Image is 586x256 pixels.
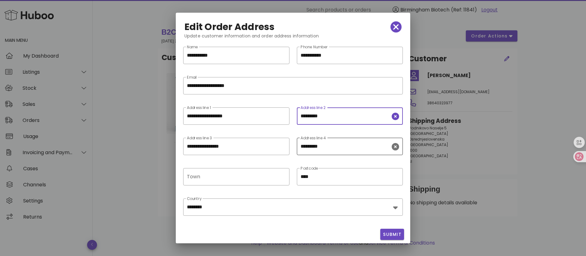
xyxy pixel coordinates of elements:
h2: Edit Order Address [184,22,275,32]
label: Email [187,75,197,80]
button: clear icon [392,143,399,150]
label: Address line 4 [301,136,326,141]
label: Address line 1 [187,106,211,110]
label: Postcode [301,166,318,171]
label: Address line 3 [187,136,212,141]
div: Update customer information and order address information [179,33,407,44]
label: Address line 2 [301,106,326,110]
span: Submit [383,231,402,238]
button: clear icon [392,113,399,120]
button: Submit [380,229,404,240]
label: Phone Number [301,45,328,50]
label: Name [187,45,198,50]
label: Country [187,197,202,201]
